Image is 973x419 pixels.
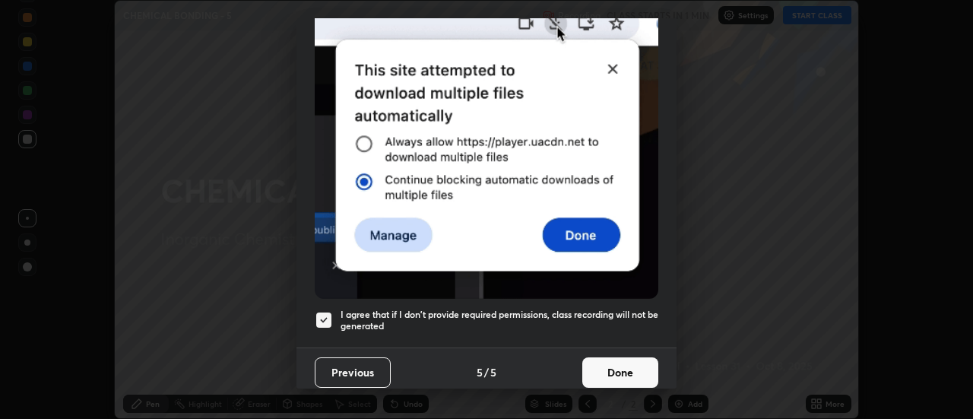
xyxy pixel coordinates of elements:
h5: I agree that if I don't provide required permissions, class recording will not be generated [341,309,658,332]
h4: 5 [477,364,483,380]
button: Done [582,357,658,388]
button: Previous [315,357,391,388]
h4: / [484,364,489,380]
h4: 5 [490,364,496,380]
